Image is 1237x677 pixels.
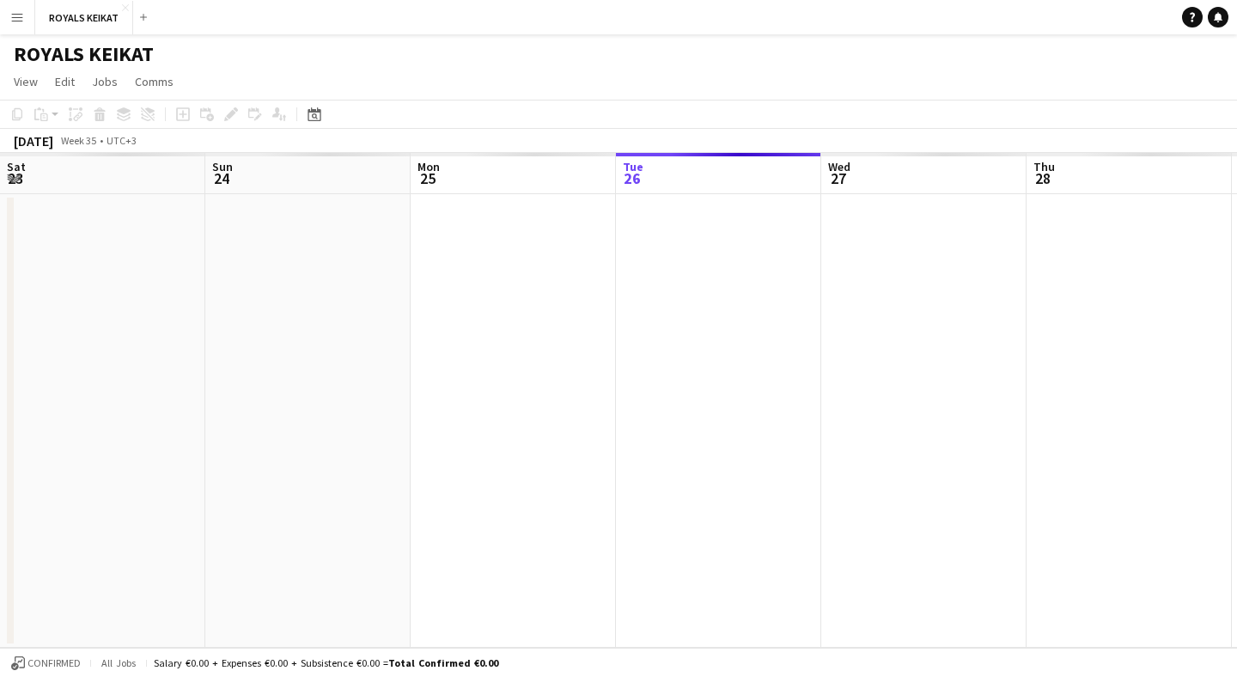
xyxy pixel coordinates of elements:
[85,70,125,93] a: Jobs
[9,654,83,673] button: Confirmed
[4,168,26,188] span: 23
[210,168,233,188] span: 24
[828,159,850,174] span: Wed
[98,656,139,669] span: All jobs
[7,159,26,174] span: Sat
[388,656,498,669] span: Total Confirmed €0.00
[415,168,440,188] span: 25
[826,168,850,188] span: 27
[92,74,118,89] span: Jobs
[623,159,643,174] span: Tue
[35,1,133,34] button: ROYALS KEIKAT
[154,656,498,669] div: Salary €0.00 + Expenses €0.00 + Subsistence €0.00 =
[27,657,81,669] span: Confirmed
[14,132,53,149] div: [DATE]
[620,168,643,188] span: 26
[48,70,82,93] a: Edit
[1031,168,1055,188] span: 28
[14,74,38,89] span: View
[55,74,75,89] span: Edit
[14,41,154,67] h1: ROYALS KEIKAT
[128,70,180,93] a: Comms
[7,70,45,93] a: View
[1033,159,1055,174] span: Thu
[135,74,174,89] span: Comms
[57,134,100,147] span: Week 35
[417,159,440,174] span: Mon
[212,159,233,174] span: Sun
[107,134,137,147] div: UTC+3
